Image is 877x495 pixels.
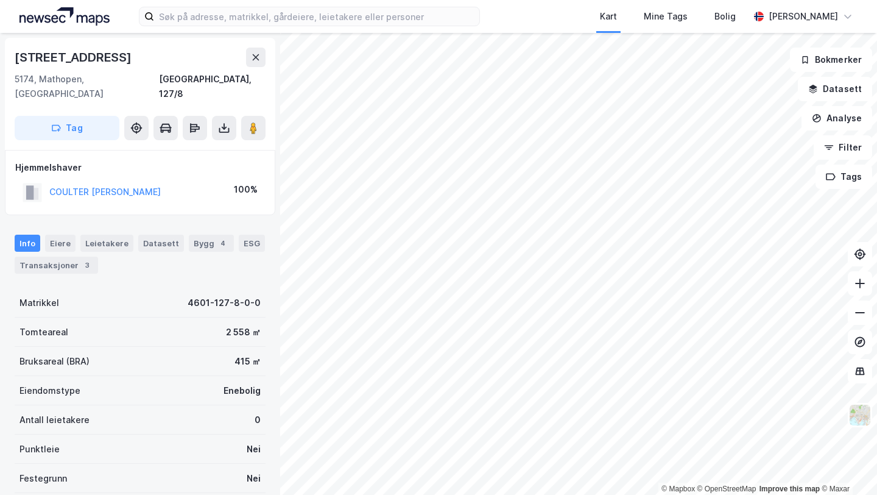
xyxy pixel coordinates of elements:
[247,442,261,457] div: Nei
[138,235,184,252] div: Datasett
[217,237,229,249] div: 4
[154,7,479,26] input: Søk på adresse, matrikkel, gårdeiere, leietakere eller personer
[814,135,872,160] button: Filter
[247,471,261,486] div: Nei
[816,436,877,495] iframe: Chat Widget
[600,9,617,24] div: Kart
[15,48,134,67] div: [STREET_ADDRESS]
[234,354,261,369] div: 415 ㎡
[644,9,688,24] div: Mine Tags
[15,257,98,274] div: Transaksjoner
[790,48,872,72] button: Bokmerker
[159,72,266,101] div: [GEOGRAPHIC_DATA], 127/8
[697,485,756,493] a: OpenStreetMap
[224,383,261,398] div: Enebolig
[815,165,872,189] button: Tags
[239,235,265,252] div: ESG
[188,296,261,310] div: 4601-127-8-0-0
[19,7,110,26] img: logo.a4113a55bc3d86da70a041830d287a7e.svg
[234,182,258,197] div: 100%
[769,9,838,24] div: [PERSON_NAME]
[19,442,60,457] div: Punktleie
[661,485,695,493] a: Mapbox
[19,325,68,340] div: Tomteareal
[798,77,872,101] button: Datasett
[15,116,119,140] button: Tag
[15,235,40,252] div: Info
[816,436,877,495] div: Kontrollprogram for chat
[19,296,59,310] div: Matrikkel
[19,383,80,398] div: Eiendomstype
[848,404,872,427] img: Z
[189,235,234,252] div: Bygg
[19,354,90,369] div: Bruksareal (BRA)
[19,413,90,427] div: Antall leietakere
[81,259,93,271] div: 3
[759,485,820,493] a: Improve this map
[714,9,736,24] div: Bolig
[255,413,261,427] div: 0
[80,235,133,252] div: Leietakere
[15,72,159,101] div: 5174, Mathopen, [GEOGRAPHIC_DATA]
[801,106,872,130] button: Analyse
[15,160,265,175] div: Hjemmelshaver
[226,325,261,340] div: 2 558 ㎡
[45,235,76,252] div: Eiere
[19,471,67,486] div: Festegrunn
